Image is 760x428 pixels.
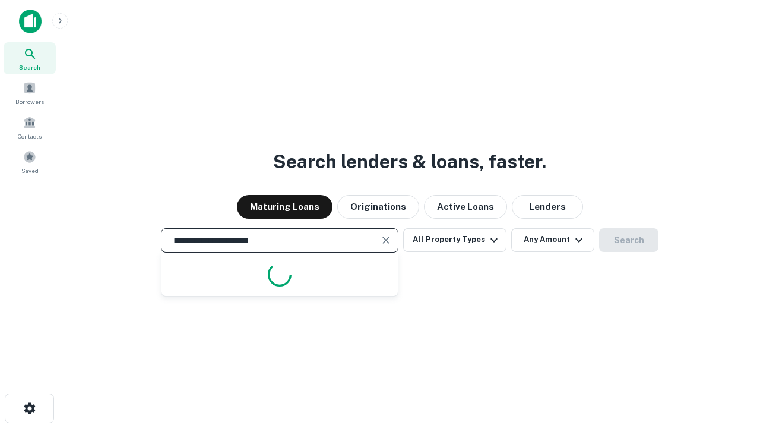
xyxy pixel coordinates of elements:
[424,195,507,219] button: Active Loans
[337,195,419,219] button: Originations
[18,131,42,141] span: Contacts
[4,111,56,143] a: Contacts
[19,62,40,72] span: Search
[15,97,44,106] span: Borrowers
[4,146,56,178] a: Saved
[512,195,583,219] button: Lenders
[273,147,546,176] h3: Search lenders & loans, faster.
[403,228,506,252] button: All Property Types
[511,228,594,252] button: Any Amount
[237,195,332,219] button: Maturing Loans
[378,232,394,248] button: Clear
[4,42,56,74] a: Search
[4,77,56,109] a: Borrowers
[701,333,760,390] iframe: Chat Widget
[19,10,42,33] img: capitalize-icon.png
[21,166,39,175] span: Saved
